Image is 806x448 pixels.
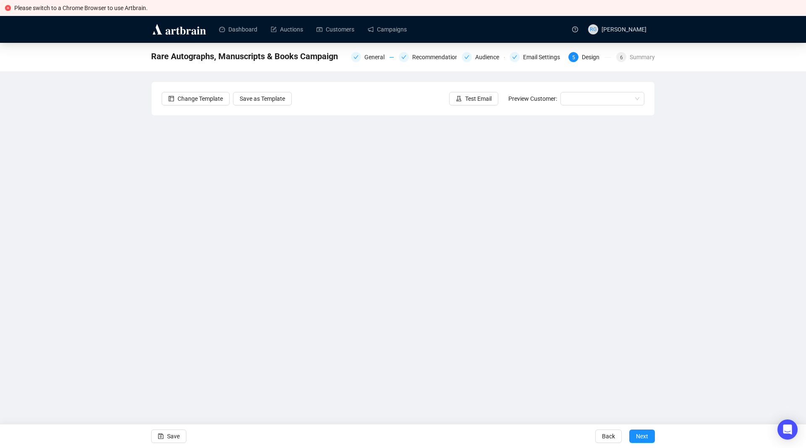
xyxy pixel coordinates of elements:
span: Change Template [178,94,223,103]
div: Design [582,52,604,62]
div: Audience [475,52,504,62]
span: Save as Template [240,94,285,103]
a: Campaigns [368,18,407,40]
div: Email Settings [510,52,563,62]
a: Customers [317,18,354,40]
span: save [158,433,164,439]
span: 5 [572,55,575,60]
span: Preview Customer: [508,95,557,102]
div: Recommendations [412,52,466,62]
button: Change Template [162,92,230,105]
span: RG [590,25,597,34]
span: close-circle [5,5,11,11]
div: Summary [630,52,655,62]
button: Test Email [449,92,498,105]
span: Next [636,424,648,448]
div: General [351,52,394,62]
div: 5Design [568,52,611,62]
div: Audience [462,52,505,62]
div: General [364,52,390,62]
div: 6Summary [616,52,655,62]
span: experiment [456,96,462,102]
a: Auctions [271,18,303,40]
span: layout [168,96,174,102]
span: Save [167,424,180,448]
button: Save as Template [233,92,292,105]
div: Email Settings [523,52,565,62]
div: Recommendations [399,52,457,62]
span: check [512,55,517,60]
div: Open Intercom Messenger [777,419,798,440]
span: check [464,55,469,60]
span: Back [602,424,615,448]
img: logo [151,23,207,36]
span: [PERSON_NAME] [602,26,646,33]
span: check [353,55,359,60]
span: Test Email [465,94,492,103]
span: 6 [620,55,623,60]
a: Dashboard [219,18,257,40]
span: check [401,55,406,60]
button: Back [595,430,622,443]
div: Please switch to a Chrome Browser to use Artbrain. [14,3,801,13]
button: Save [151,430,186,443]
span: question-circle [572,26,578,32]
button: Next [629,430,655,443]
span: Rare Autographs, Manuscripts & Books Campaign [151,50,338,63]
a: question-circle [567,16,583,42]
